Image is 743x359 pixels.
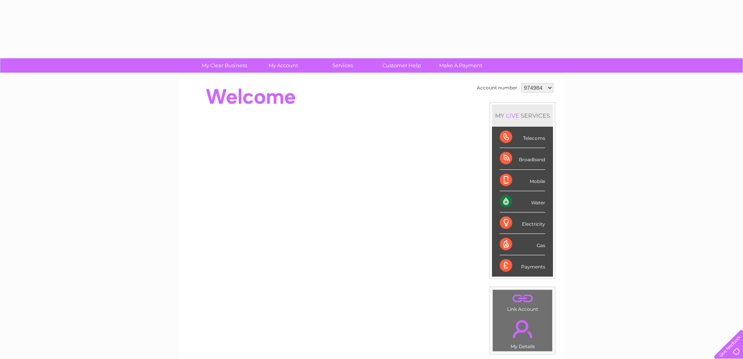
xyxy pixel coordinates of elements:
[310,58,375,73] a: Services
[492,289,553,314] td: Link Account
[251,58,316,73] a: My Account
[492,314,553,352] td: My Details
[495,292,550,305] a: .
[500,255,545,276] div: Payments
[500,191,545,213] div: Water
[370,58,434,73] a: Customer Help
[192,58,256,73] a: My Clear Business
[500,148,545,169] div: Broadband
[500,127,545,148] div: Telecoms
[504,112,521,119] div: LIVE
[492,105,553,127] div: MY SERVICES
[500,170,545,191] div: Mobile
[500,234,545,255] div: Gas
[495,315,550,343] a: .
[500,213,545,234] div: Electricity
[429,58,493,73] a: Make A Payment
[475,81,519,94] td: Account number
